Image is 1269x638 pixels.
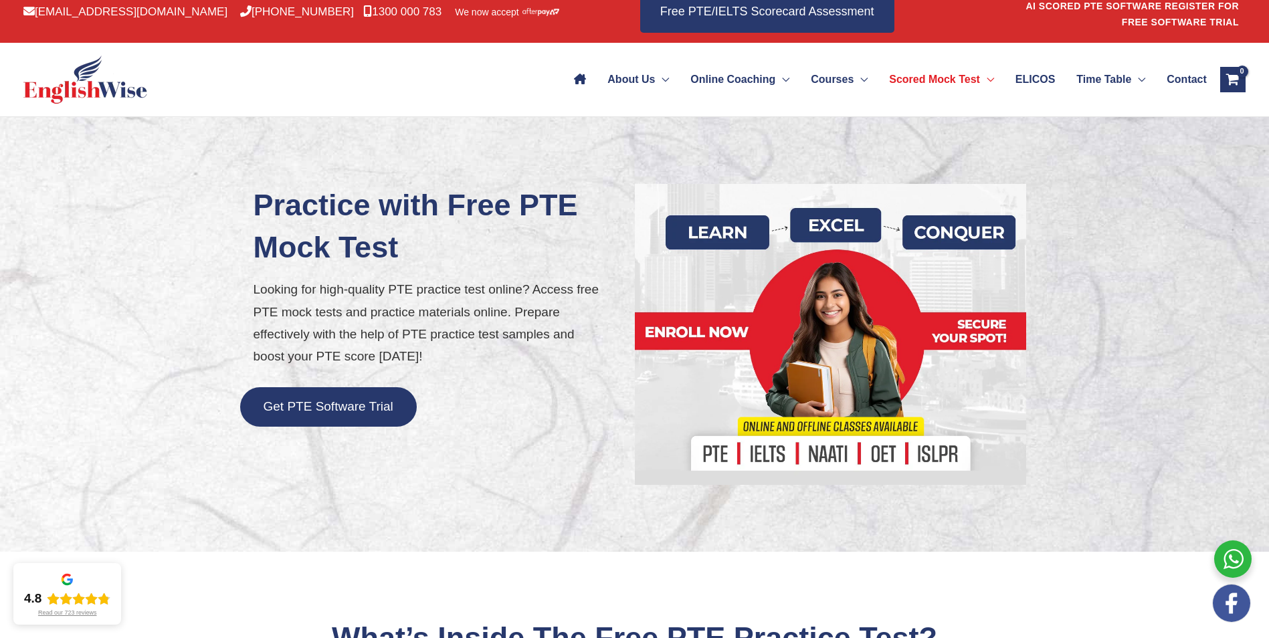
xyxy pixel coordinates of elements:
[690,56,775,103] span: Online Coaching
[23,56,147,104] img: cropped-ew-logo
[775,56,789,103] span: Menu Toggle
[1066,56,1156,103] a: Time TableMenu Toggle
[800,56,878,103] a: CoursesMenu Toggle
[38,609,97,617] div: Read our 723 reviews
[254,184,625,268] h1: Practice with Free PTE Mock Test
[1167,56,1207,103] span: Contact
[854,56,868,103] span: Menu Toggle
[240,387,417,427] button: Get PTE Software Trial
[563,56,1206,103] nav: Site Navigation: Main Menu
[1213,584,1250,622] img: white-facebook.png
[889,56,980,103] span: Scored Mock Test
[607,56,655,103] span: About Us
[24,591,110,607] div: Rating: 4.8 out of 5
[1076,56,1131,103] span: Time Table
[878,56,1005,103] a: Scored Mock TestMenu Toggle
[1005,56,1066,103] a: ELICOS
[363,5,442,18] a: 1300 000 783
[254,278,625,367] p: Looking for high-quality PTE practice test online? Access free PTE mock tests and practice materi...
[655,56,669,103] span: Menu Toggle
[811,56,854,103] span: Courses
[1156,56,1206,103] a: Contact
[522,8,559,15] img: Afterpay-Logo
[1220,67,1246,92] a: View Shopping Cart, empty
[1131,56,1145,103] span: Menu Toggle
[240,399,417,413] a: Get PTE Software Trial
[1015,56,1056,103] span: ELICOS
[240,5,354,18] a: [PHONE_NUMBER]
[680,56,800,103] a: Online CoachingMenu Toggle
[1026,1,1239,27] a: AI SCORED PTE SOFTWARE REGISTER FOR FREE SOFTWARE TRIAL
[24,591,41,607] div: 4.8
[23,5,227,18] a: [EMAIL_ADDRESS][DOMAIN_NAME]
[597,56,680,103] a: About UsMenu Toggle
[980,56,994,103] span: Menu Toggle
[455,5,518,19] span: We now accept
